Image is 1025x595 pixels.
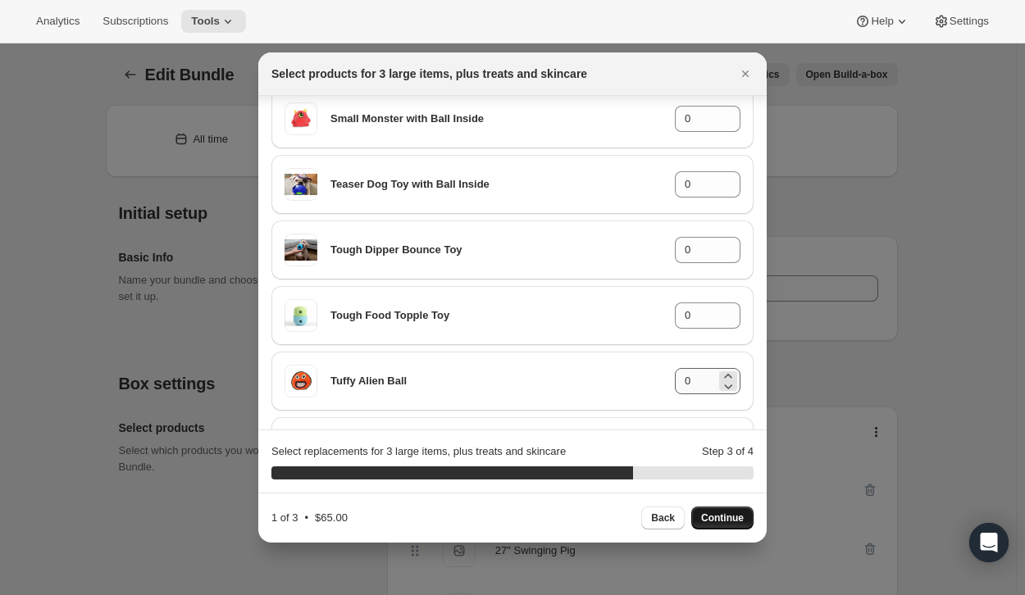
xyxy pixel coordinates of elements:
p: Tuffy Alien Ball [330,373,662,389]
span: Back [651,511,675,525]
span: Subscriptions [102,15,168,28]
button: Back [641,506,685,529]
p: Small Monster with Ball Inside [330,111,662,127]
button: Help [845,10,919,33]
button: Tools [181,10,246,33]
div: • [271,510,348,526]
p: Teaser Dog Toy with Ball Inside [330,176,662,193]
p: Select replacements for 3 large items, plus treats and skincare [271,443,566,460]
button: Close [734,62,757,85]
button: Subscriptions [93,10,178,33]
p: Tough Dipper Bounce Toy [330,242,662,258]
p: 1 of 3 [271,510,298,526]
p: Step 3 of 4 [702,443,754,460]
button: Analytics [26,10,89,33]
h2: Select products for 3 large items, plus treats and skincare [271,66,587,82]
button: Settings [923,10,999,33]
span: Help [871,15,893,28]
div: Open Intercom Messenger [969,523,1009,562]
p: $65.00 [315,510,348,526]
span: Settings [950,15,989,28]
span: Analytics [36,15,80,28]
span: Tools [191,15,220,28]
p: Tough Food Topple Toy [330,307,662,324]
